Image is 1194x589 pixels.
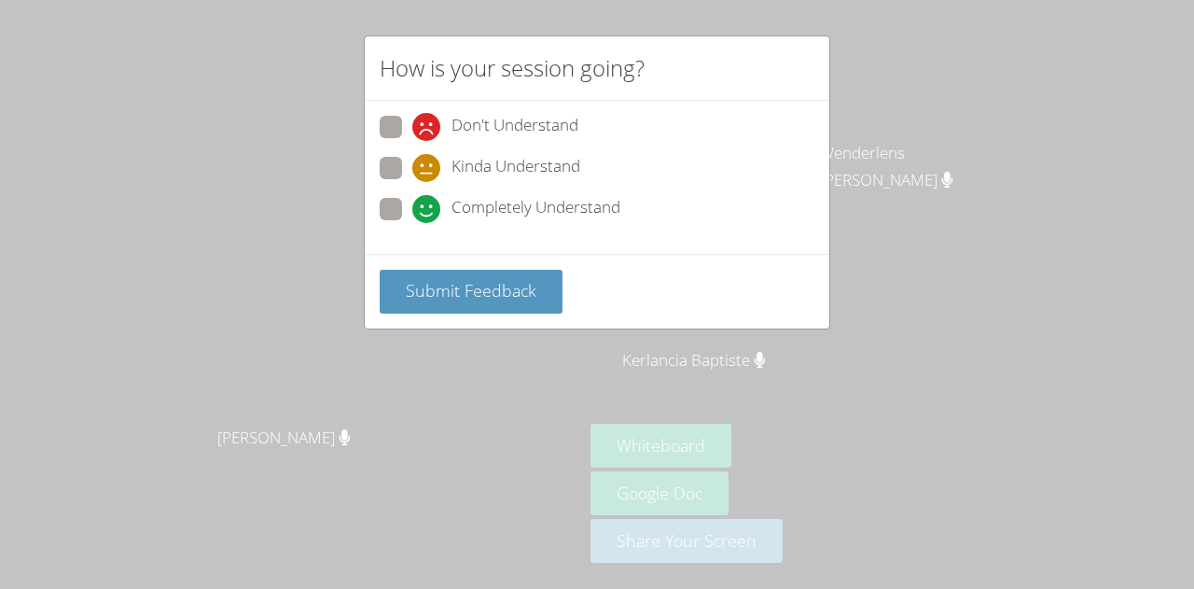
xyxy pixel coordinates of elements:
button: Submit Feedback [380,270,562,314]
span: Don't Understand [451,113,578,141]
h2: How is your session going? [380,51,645,85]
span: Completely Understand [451,195,620,223]
span: Submit Feedback [406,279,536,302]
span: Kinda Understand [451,154,580,182]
